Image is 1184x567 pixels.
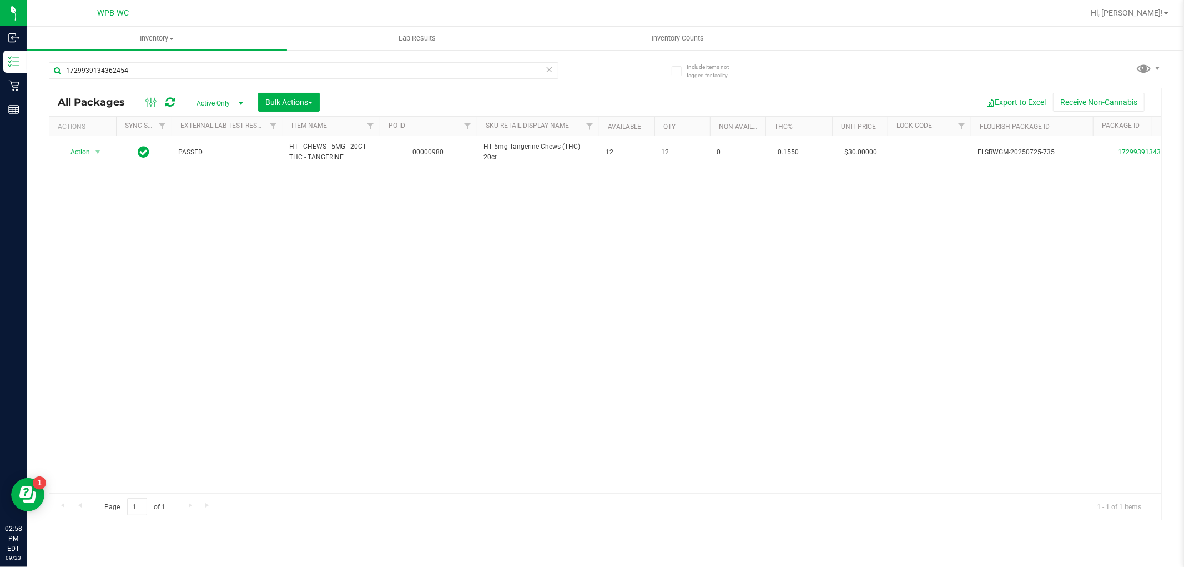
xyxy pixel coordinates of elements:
[287,27,547,50] a: Lab Results
[8,104,19,115] inline-svg: Reports
[384,33,451,43] span: Lab Results
[58,123,112,131] div: Actions
[178,147,276,158] span: PASSED
[606,147,648,158] span: 12
[637,33,719,43] span: Inventory Counts
[49,62,558,79] input: Search Package ID, Item Name, SKU, Lot or Part Number...
[687,63,742,79] span: Include items not tagged for facility
[546,62,553,77] span: Clear
[547,27,808,50] a: Inventory Counts
[8,32,19,43] inline-svg: Inbound
[265,98,313,107] span: Bulk Actions
[486,122,569,129] a: Sku Retail Display Name
[258,93,320,112] button: Bulk Actions
[1118,148,1180,156] a: 1729939134362454
[361,117,380,136] a: Filter
[8,56,19,67] inline-svg: Inventory
[33,476,46,490] iframe: Resource center unread badge
[979,93,1053,112] button: Export to Excel
[663,123,676,131] a: Qty
[608,123,641,131] a: Available
[841,123,876,131] a: Unit Price
[581,117,599,136] a: Filter
[717,147,759,158] span: 0
[1053,93,1145,112] button: Receive Non-Cannabis
[11,478,44,511] iframe: Resource center
[953,117,971,136] a: Filter
[980,123,1050,131] a: Flourish Package ID
[95,498,175,515] span: Page of 1
[1102,122,1140,129] a: Package ID
[459,117,477,136] a: Filter
[91,144,105,160] span: select
[483,142,592,163] span: HT 5mg Tangerine Chews (THC) 20ct
[896,122,932,129] a: Lock Code
[264,117,283,136] a: Filter
[58,96,136,108] span: All Packages
[8,80,19,91] inline-svg: Retail
[127,498,147,515] input: 1
[978,147,1086,158] span: FLSRWGM-20250725-735
[98,8,129,18] span: WPB WC
[27,27,287,50] a: Inventory
[180,122,268,129] a: External Lab Test Result
[1091,8,1163,17] span: Hi, [PERSON_NAME]!
[413,148,444,156] a: 00000980
[839,144,883,160] span: $30.00000
[772,144,804,160] span: 0.1550
[61,144,90,160] span: Action
[774,123,793,131] a: THC%
[1088,498,1150,515] span: 1 - 1 of 1 items
[125,122,168,129] a: Sync Status
[291,122,327,129] a: Item Name
[389,122,405,129] a: PO ID
[5,554,22,562] p: 09/23
[153,117,172,136] a: Filter
[27,33,287,43] span: Inventory
[719,123,768,131] a: Non-Available
[289,142,373,163] span: HT - CHEWS - 5MG - 20CT - THC - TANGERINE
[138,144,150,160] span: In Sync
[661,147,703,158] span: 12
[5,524,22,554] p: 02:58 PM EDT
